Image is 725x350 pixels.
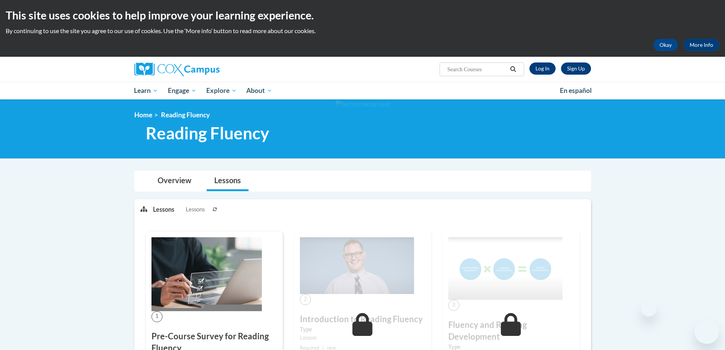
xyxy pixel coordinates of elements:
[161,111,210,119] span: Reading Fluency
[300,237,414,294] img: Course Image
[684,39,719,51] a: More Info
[241,82,277,99] a: About
[300,325,425,334] label: Type
[134,62,220,76] img: Cox Campus
[560,86,592,94] span: En español
[641,301,656,316] iframe: Close message
[207,171,249,191] a: Lessons
[507,65,519,74] button: Search
[151,311,163,322] span: 1
[448,319,574,343] h3: Fluency and Reading Development
[129,82,163,99] a: Learn
[123,82,602,99] div: Main menu
[695,320,719,344] iframe: Button to launch messaging window
[448,300,459,311] span: 3
[201,82,242,99] a: Explore
[206,86,237,95] span: Explore
[653,39,678,51] button: Okay
[6,27,719,35] p: By continuing to use the site you agree to our use of cookies. Use the ‘More info’ button to read...
[448,237,562,300] img: Course Image
[300,334,425,342] div: Lesson
[150,171,199,191] a: Overview
[336,100,390,109] img: Section background
[153,205,174,214] p: Lessons
[146,123,269,143] span: Reading Fluency
[300,313,425,325] h3: Introduction to Reading Fluency
[163,82,201,99] a: Engage
[6,8,719,23] h2: This site uses cookies to help improve your learning experience.
[446,65,507,74] input: Search Courses
[151,237,262,311] img: Course Image
[555,83,597,99] a: En español
[134,111,152,119] a: Home
[300,294,311,305] span: 2
[246,86,272,95] span: About
[561,62,591,75] a: Register
[134,62,279,76] a: Cox Campus
[134,86,158,95] span: Learn
[186,205,205,214] span: Lessons
[168,86,196,95] span: Engage
[529,62,556,75] a: Log In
